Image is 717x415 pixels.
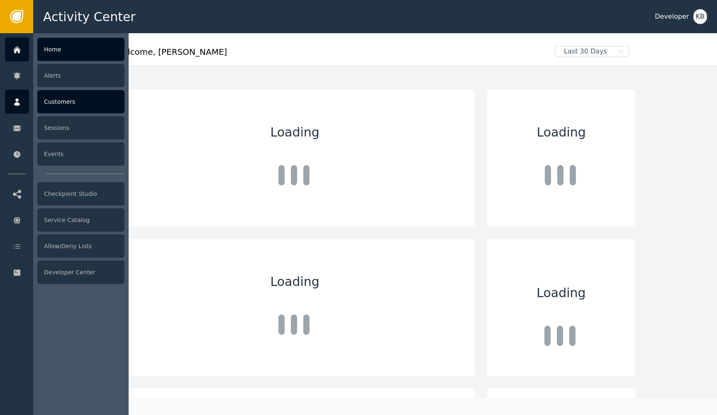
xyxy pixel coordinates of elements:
[5,234,124,258] a: Allow/Deny Lists
[37,182,124,205] div: Checkpoint Studio
[549,46,635,57] button: Last 30 Days
[43,7,136,26] span: Activity Center
[655,12,689,22] div: Developer
[37,64,124,87] div: Alerts
[5,90,124,114] a: Customers
[693,9,707,24] button: KB
[537,283,585,302] span: Loading
[37,261,124,284] div: Developer Center
[271,272,319,291] span: Loading
[5,208,124,232] a: Service Catalog
[37,90,124,113] div: Customers
[37,142,124,166] div: Events
[37,116,124,139] div: Sessions
[37,234,124,258] div: Allow/Deny Lists
[5,260,124,284] a: Developer Center
[5,142,124,166] a: Events
[537,123,586,142] span: Loading
[271,123,319,142] span: Loading
[5,63,124,88] a: Alerts
[37,38,124,61] div: Home
[5,37,124,61] a: Home
[115,46,549,64] div: Welcome , [PERSON_NAME]
[37,208,124,232] div: Service Catalog
[556,46,615,56] span: Last 30 Days
[5,116,124,140] a: Sessions
[5,182,124,206] a: Checkpoint Studio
